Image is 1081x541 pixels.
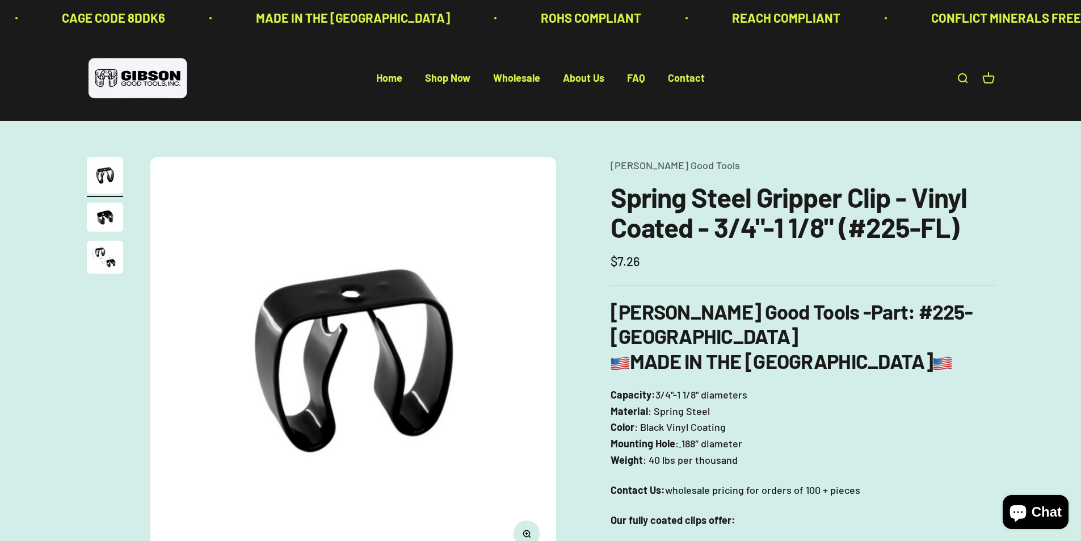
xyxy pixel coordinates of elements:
span: : [675,435,679,452]
b: MADE IN THE [GEOGRAPHIC_DATA] [611,349,952,373]
sale-price: $7.26 [611,251,640,271]
strong: Color [611,421,634,433]
p: CAGE CODE 8DDK6 [53,8,156,28]
a: Home [376,72,402,85]
button: Go to item 2 [87,203,123,235]
img: Gripper clip, made & shipped from the USA! [87,157,123,194]
strong: : #225-[GEOGRAPHIC_DATA] [611,299,973,348]
p: CONFLICT MINERALS FREE [922,8,1072,28]
button: Go to item 1 [87,157,123,197]
strong: Weight [611,454,643,466]
p: wholesale pricing for orders of 100 + pieces [611,482,995,498]
span: : Black Vinyl Coating [634,419,726,435]
b: [PERSON_NAME] Good Tools - [611,299,908,324]
a: FAQ [627,72,645,85]
span: : 40 lbs per thousand [643,452,738,468]
p: ROHS COMPLIANT [532,8,632,28]
strong: Contact Us: [611,484,665,496]
span: : Spring Steel [648,403,710,420]
strong: Our fully coated clips offer: [611,514,735,526]
a: Contact [668,72,705,85]
a: Shop Now [425,72,470,85]
p: REACH COMPLIANT [723,8,831,28]
img: close up of a spring steel gripper clip, tool clip, durable, secure holding, Excellent corrosion ... [87,241,123,274]
p: 3/4"-1 1/8" diameters [611,387,995,468]
strong: Material [611,405,648,417]
h1: Spring Steel Gripper Clip - Vinyl Coated - 3/4"-1 1/8" (#225-FL) [611,182,995,242]
span: .188″ diameter [679,435,742,452]
a: Wholesale [493,72,540,85]
inbox-online-store-chat: Shopify online store chat [999,495,1072,532]
p: MADE IN THE [GEOGRAPHIC_DATA] [247,8,441,28]
strong: Capacity: [611,388,655,401]
a: About Us [563,72,604,85]
img: close up of a spring steel gripper clip, tool clip, durable, secure holding, Excellent corrosion ... [87,203,123,232]
span: Part [871,299,908,324]
strong: Mounting Hole [611,437,675,450]
button: Go to item 3 [87,241,123,277]
a: [PERSON_NAME] Good Tools [611,159,740,171]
